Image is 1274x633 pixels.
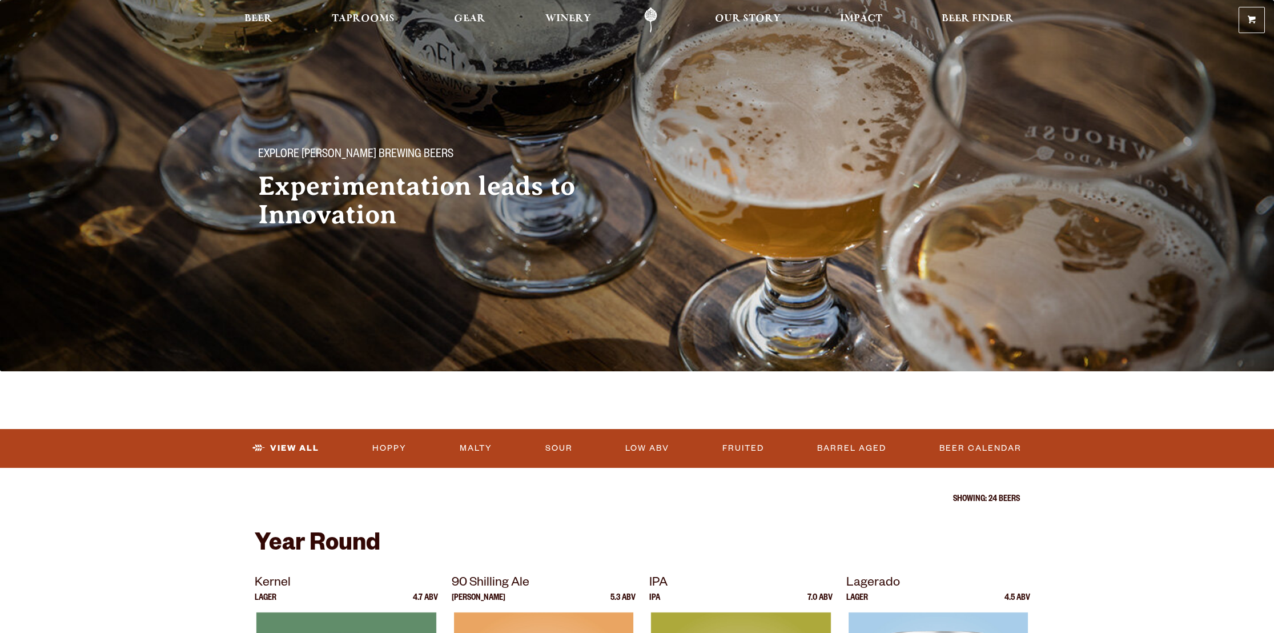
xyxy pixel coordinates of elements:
p: 7.0 ABV [807,594,833,612]
p: Lagerado [846,574,1030,594]
a: Fruited [718,435,769,462]
p: 5.3 ABV [610,594,636,612]
p: IPA [649,574,833,594]
a: Malty [455,435,497,462]
p: 90 Shilling Ale [452,574,636,594]
p: Lager [846,594,868,612]
a: Sour [541,435,577,462]
p: 4.5 ABV [1004,594,1030,612]
a: View All [248,435,324,462]
h2: Year Round [255,532,1020,559]
a: Taprooms [324,7,402,33]
a: Barrel Aged [813,435,891,462]
span: Winery [545,14,591,23]
a: Our Story [708,7,788,33]
p: [PERSON_NAME] [452,594,505,612]
span: Beer [244,14,272,23]
a: Beer [237,7,280,33]
a: Low ABV [621,435,674,462]
p: Lager [255,594,276,612]
p: Kernel [255,574,439,594]
span: Gear [454,14,485,23]
a: Beer Finder [934,7,1021,33]
span: Beer Finder [942,14,1014,23]
span: Taprooms [332,14,395,23]
span: Impact [840,14,882,23]
a: Odell Home [629,7,672,33]
a: Impact [833,7,890,33]
p: 4.7 ABV [413,594,438,612]
a: Gear [447,7,493,33]
p: IPA [649,594,660,612]
a: Hoppy [368,435,411,462]
a: Beer Calendar [935,435,1026,462]
h2: Experimentation leads to Innovation [258,172,614,229]
span: Our Story [715,14,781,23]
span: Explore [PERSON_NAME] Brewing Beers [258,148,453,163]
p: Showing: 24 Beers [255,495,1020,504]
a: Winery [538,7,598,33]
